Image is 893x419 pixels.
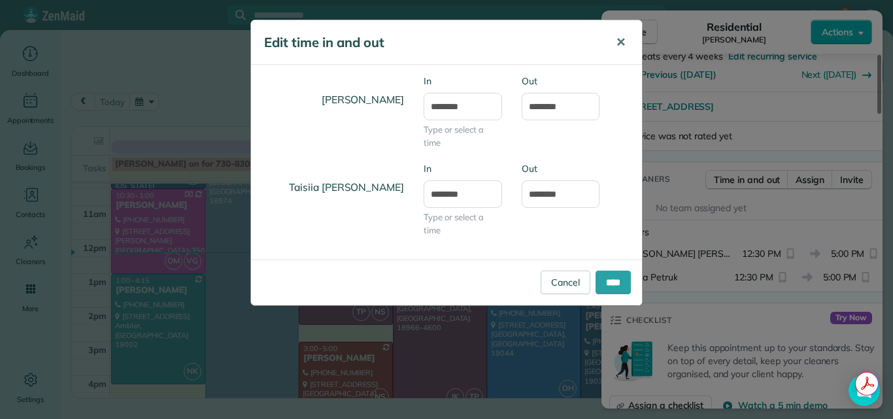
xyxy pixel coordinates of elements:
[424,211,502,237] span: Type or select a time
[541,271,590,294] a: Cancel
[616,35,626,50] span: ✕
[261,81,404,118] h4: [PERSON_NAME]
[849,375,880,406] div: Open Intercom Messenger
[261,169,404,206] h4: Taisiia [PERSON_NAME]
[424,162,502,175] label: In
[522,162,600,175] label: Out
[424,75,502,88] label: In
[522,75,600,88] label: Out
[264,33,598,52] h5: Edit time in and out
[424,124,502,149] span: Type or select a time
